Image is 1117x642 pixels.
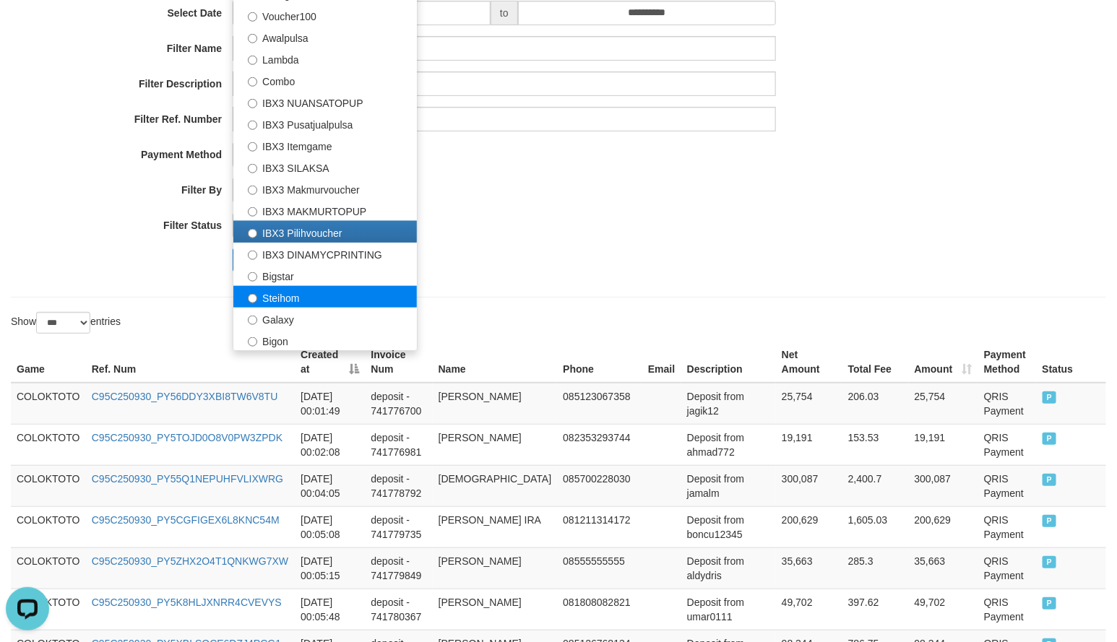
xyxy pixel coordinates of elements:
[248,186,257,195] input: IBX3 Makmurvoucher
[92,432,283,443] a: C95C250930_PY5TOJD0O8V0PW3ZPDK
[557,506,642,547] td: 081211314172
[11,465,86,506] td: COLOKTOTO
[92,391,278,402] a: C95C250930_PY56DDY3XBI8TW6V8TU
[978,383,1037,425] td: QRIS Payment
[909,465,978,506] td: 300,087
[776,383,842,425] td: 25,754
[233,221,417,243] label: IBX3 Pilihvoucher
[233,178,417,199] label: IBX3 Makmurvoucher
[642,342,681,383] th: Email
[92,597,282,608] a: C95C250930_PY5K8HLJXNRR4CVEVYS
[909,506,978,547] td: 200,629
[233,48,417,69] label: Lambda
[92,555,288,567] a: C95C250930_PY5ZHX2O4T1QNKWG7XW
[295,424,365,465] td: [DATE] 00:02:08
[365,506,432,547] td: deposit - 741779735
[36,312,90,334] select: Showentries
[842,424,909,465] td: 153.53
[295,383,365,425] td: [DATE] 00:01:49
[248,294,257,303] input: Steihom
[557,424,642,465] td: 082353293744
[233,264,417,286] label: Bigstar
[776,589,842,630] td: 49,702
[1043,474,1057,486] span: PAID
[1037,342,1106,383] th: Status
[978,506,1037,547] td: QRIS Payment
[233,156,417,178] label: IBX3 SILAKSA
[557,589,642,630] td: 081808082821
[233,329,417,351] label: Bigon
[842,547,909,589] td: 285.3
[909,342,978,383] th: Amount: activate to sort column ascending
[248,272,257,282] input: Bigstar
[1043,433,1057,445] span: PAID
[248,56,257,65] input: Lambda
[365,342,432,383] th: Invoice Num
[11,424,86,465] td: COLOKTOTO
[233,69,417,91] label: Combo
[1043,391,1057,404] span: PAID
[842,589,909,630] td: 397.62
[248,142,257,152] input: IBX3 Itemgame
[248,337,257,347] input: Bigon
[295,589,365,630] td: [DATE] 00:05:48
[557,342,642,383] th: Phone
[248,34,257,43] input: Awalpulsa
[11,312,121,334] label: Show entries
[365,465,432,506] td: deposit - 741778792
[233,91,417,113] label: IBX3 NUANSATOPUP
[233,113,417,134] label: IBX3 Pusatjualpulsa
[776,506,842,547] td: 200,629
[6,6,49,49] button: Open LiveChat chat widget
[433,383,558,425] td: [PERSON_NAME]
[295,547,365,589] td: [DATE] 00:05:15
[233,308,417,329] label: Galaxy
[978,342,1037,383] th: Payment Method
[842,342,909,383] th: Total Fee
[248,164,257,173] input: IBX3 SILAKSA
[433,547,558,589] td: [PERSON_NAME]
[1043,556,1057,568] span: PAID
[776,465,842,506] td: 300,087
[909,547,978,589] td: 35,663
[365,589,432,630] td: deposit - 741780367
[248,207,257,217] input: IBX3 MAKMURTOPUP
[233,26,417,48] label: Awalpulsa
[1043,515,1057,527] span: PAID
[557,383,642,425] td: 085123067358
[909,589,978,630] td: 49,702
[365,424,432,465] td: deposit - 741776981
[233,199,417,221] label: IBX3 MAKMURTOPUP
[842,465,909,506] td: 2,400.7
[233,286,417,308] label: Steihom
[776,342,842,383] th: Net Amount
[842,506,909,547] td: 1,605.03
[681,383,776,425] td: Deposit from jagik12
[978,465,1037,506] td: QRIS Payment
[433,342,558,383] th: Name
[557,547,642,589] td: 08555555555
[248,251,257,260] input: IBX3 DINAMYCPRINTING
[248,316,257,325] input: Galaxy
[365,383,432,425] td: deposit - 741776700
[86,342,295,383] th: Ref. Num
[92,473,283,485] a: C95C250930_PY55Q1NEPUHFVLIXWRG
[978,424,1037,465] td: QRIS Payment
[776,424,842,465] td: 19,191
[978,589,1037,630] td: QRIS Payment
[233,4,417,26] label: Voucher100
[681,547,776,589] td: Deposit from aldydris
[978,547,1037,589] td: QRIS Payment
[681,424,776,465] td: Deposit from ahmad772
[681,589,776,630] td: Deposit from umar0111
[433,589,558,630] td: [PERSON_NAME]
[295,465,365,506] td: [DATE] 00:04:05
[233,243,417,264] label: IBX3 DINAMYCPRINTING
[11,342,86,383] th: Game
[92,514,280,526] a: C95C250930_PY5CGFIGEX6L8KNC54M
[233,134,417,156] label: IBX3 Itemgame
[491,1,518,25] span: to
[681,506,776,547] td: Deposit from boncu12345
[248,12,257,22] input: Voucher100
[681,465,776,506] td: Deposit from jamalm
